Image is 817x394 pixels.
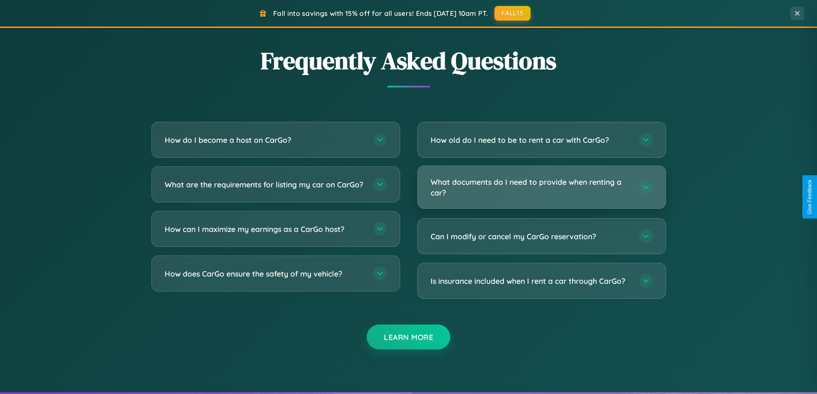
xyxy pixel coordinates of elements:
[165,179,365,190] h3: What are the requirements for listing my car on CarGo?
[151,44,666,77] h2: Frequently Asked Questions
[431,231,630,242] h3: Can I modify or cancel my CarGo reservation?
[494,6,531,21] button: FALL15
[431,276,630,286] h3: Is insurance included when I rent a car through CarGo?
[165,224,365,235] h3: How can I maximize my earnings as a CarGo host?
[431,177,630,198] h3: What documents do I need to provide when renting a car?
[165,135,365,145] h3: How do I become a host on CarGo?
[367,325,450,349] button: Learn More
[165,268,365,279] h3: How does CarGo ensure the safety of my vehicle?
[273,9,488,18] span: Fall into savings with 15% off for all users! Ends [DATE] 10am PT.
[807,180,813,214] div: Give Feedback
[431,135,630,145] h3: How old do I need to be to rent a car with CarGo?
